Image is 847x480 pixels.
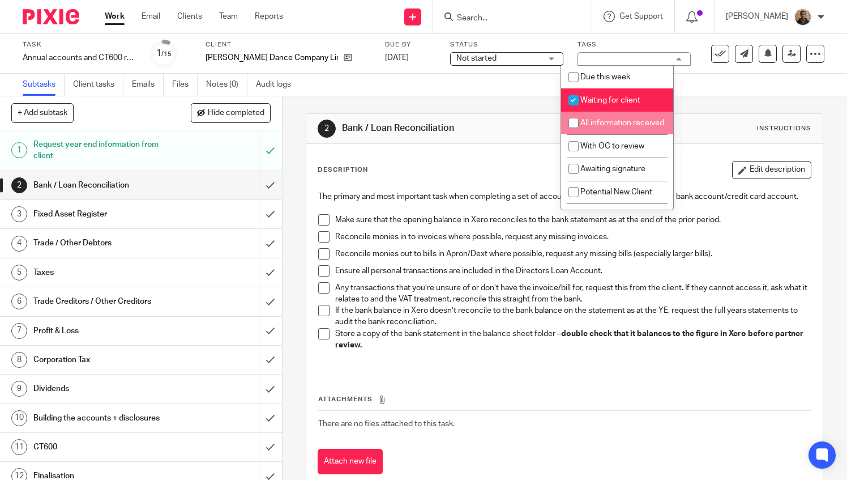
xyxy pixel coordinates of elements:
[219,11,238,22] a: Team
[73,74,123,96] a: Client tasks
[177,11,202,22] a: Clients
[619,12,663,20] span: Get Support
[33,235,176,252] h1: Trade / Other Debtors
[33,177,176,194] h1: Bank / Loan Reconciliation
[580,119,664,127] span: All information received
[318,191,811,202] p: The primary and most important task when completing a set of accounts is accurately reconciling t...
[206,52,338,63] p: [PERSON_NAME] Dance Company Limited
[206,40,371,49] label: Client
[342,122,589,134] h1: Bank / Loan Reconciliation
[726,11,788,22] p: [PERSON_NAME]
[33,322,176,339] h1: Profit & Loss
[385,40,436,49] label: Due by
[385,54,409,62] span: [DATE]
[580,73,630,81] span: Due this week
[33,136,176,165] h1: Request year end information from client
[335,305,811,328] p: If the bank balance in Xero doesn’t reconcile to the bank balance on the statement as at the YE, ...
[318,396,373,402] span: Attachments
[11,439,27,455] div: 11
[33,410,176,427] h1: Building the accounts + disclosures
[335,282,811,305] p: Any transactions that you’re unsure of or don’t have the invoice/bill for, request this from the ...
[335,328,811,351] p: Store a copy of the bank statement in the balance sheet folder –
[142,11,160,22] a: Email
[11,142,27,158] div: 1
[335,214,811,226] p: Make sure that the opening balance in Xero reconciles to the bank statement as at the end of the ...
[208,109,264,118] span: Hide completed
[11,410,27,426] div: 10
[33,206,176,223] h1: Fixed Asset Register
[580,142,644,150] span: With OC to review
[11,206,27,222] div: 3
[23,52,136,63] div: Annual accounts and CT600 return
[256,74,300,96] a: Audit logs
[23,9,79,24] img: Pixie
[732,161,811,179] button: Edit description
[156,47,172,60] div: 1
[11,236,27,252] div: 4
[105,11,125,22] a: Work
[577,40,691,49] label: Tags
[450,40,563,49] label: Status
[255,11,283,22] a: Reports
[11,352,27,368] div: 8
[33,351,176,368] h1: Corporation Tax
[11,103,74,122] button: + Add subtask
[318,449,383,474] button: Attach new file
[335,248,811,260] p: Reconcile monies out to bills in Apron/Dext where possible, request any missing bills (especially...
[335,265,811,277] p: Ensure all personal transactions are included in the Directors Loan Account.
[580,96,640,104] span: Waiting for client
[132,74,164,96] a: Emails
[335,231,811,243] p: Reconcile monies in to invoices where possible, request any missing invoices.
[11,381,27,397] div: 9
[580,165,645,173] span: Awaiting signature
[33,293,176,310] h1: Trade Creditors / Other Creditors
[456,14,558,24] input: Search
[33,439,176,456] h1: CT600
[11,265,27,281] div: 5
[335,330,805,349] strong: double check that it balances to the figure in Xero before partner review.
[318,165,368,175] p: Description
[191,103,271,122] button: Hide completed
[318,120,336,138] div: 2
[456,54,497,62] span: Not started
[161,51,172,57] small: /15
[757,124,811,133] div: Instructions
[11,323,27,339] div: 7
[794,8,812,26] img: WhatsApp%20Image%202025-04-23%20.jpg
[172,74,198,96] a: Files
[11,177,27,193] div: 2
[11,294,27,309] div: 6
[33,264,176,281] h1: Taxes
[318,420,455,428] span: There are no files attached to this task.
[206,74,247,96] a: Notes (0)
[33,380,176,397] h1: Dividends
[580,188,652,196] span: Potential New Client
[23,74,65,96] a: Subtasks
[23,40,136,49] label: Task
